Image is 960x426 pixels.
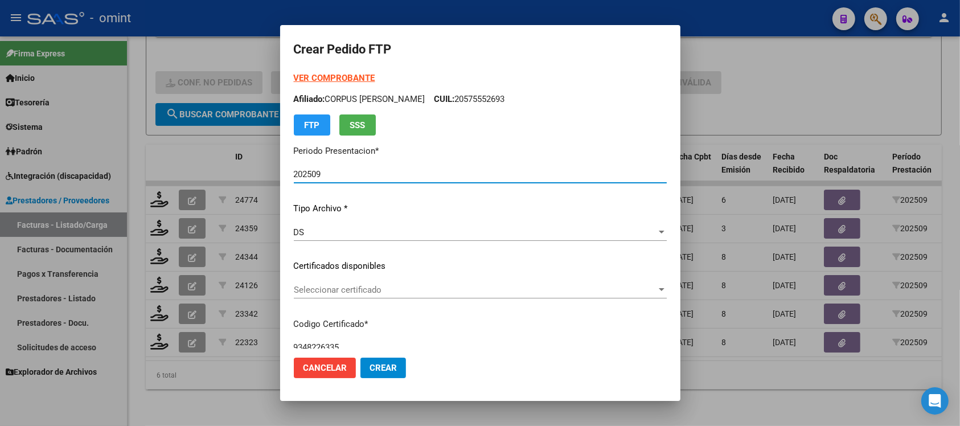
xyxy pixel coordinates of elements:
span: Seleccionar certificado [294,285,657,295]
span: FTP [304,120,319,130]
button: SSS [339,114,376,136]
span: Crear [370,363,397,373]
p: Tipo Archivo * [294,202,667,215]
span: SSS [350,120,365,130]
span: DS [294,227,305,237]
a: VER COMPROBANTE [294,73,375,83]
button: FTP [294,114,330,136]
div: Open Intercom Messenger [921,387,949,415]
p: Certificados disponibles [294,260,667,273]
p: CORPUS [PERSON_NAME] 20575552693 [294,93,667,106]
button: Cancelar [294,358,356,378]
span: CUIL: [434,94,455,104]
p: Periodo Presentacion [294,145,667,158]
h2: Crear Pedido FTP [294,39,667,60]
button: Crear [360,358,406,378]
span: Cancelar [303,363,347,373]
span: Afiliado: [294,94,325,104]
p: Codigo Certificado [294,318,667,331]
